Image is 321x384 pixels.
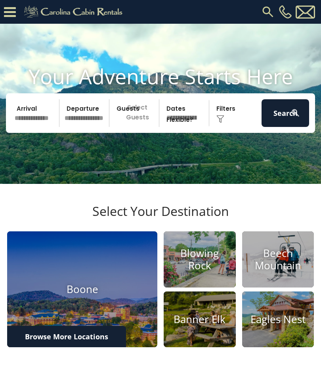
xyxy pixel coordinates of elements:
[262,99,309,127] button: Search
[7,326,126,347] a: Browse More Locations
[6,64,315,89] h1: Your Adventure Starts Here
[216,115,224,123] img: filter--v1.png
[164,231,236,288] a: Blowing Rock
[242,231,314,288] a: Beech Mountain
[112,99,159,127] p: Select Guests
[242,313,314,325] h4: Eagles Nest
[164,291,236,348] a: Banner Elk
[242,291,314,348] a: Eagles Nest
[261,5,275,19] img: search-regular.svg
[6,204,315,231] h3: Select Your Destination
[7,283,157,295] h4: Boone
[7,231,157,347] a: Boone
[277,5,294,19] a: [PHONE_NUMBER]
[20,4,129,20] img: Khaki-logo.png
[164,313,236,325] h4: Banner Elk
[290,108,300,118] img: search-regular-white.png
[242,247,314,272] h4: Beech Mountain
[164,247,236,272] h4: Blowing Rock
